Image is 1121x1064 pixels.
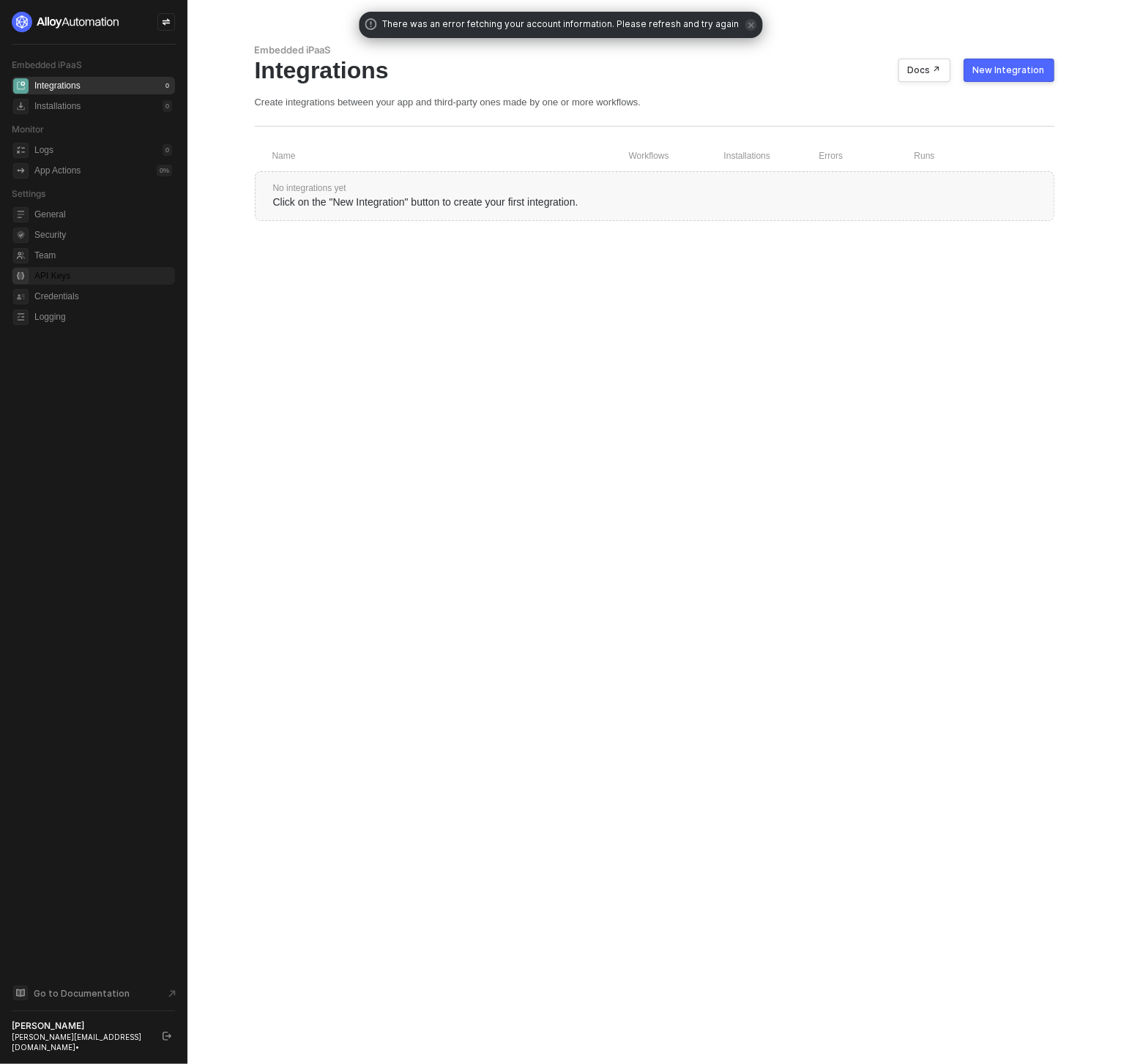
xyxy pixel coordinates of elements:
span: Go to Documentation [34,987,130,1000]
img: logo [12,12,120,32]
span: Security [34,226,172,244]
div: Create integrations between your app and third-party ones made by one or more workflows. [255,96,1054,108]
span: There was an error fetching your account information. Please refresh and try again [382,18,739,32]
span: general [13,207,29,222]
span: installations [13,99,29,114]
span: document-arrow [165,986,179,1001]
button: New Integration [964,59,1054,82]
a: Knowledge Base [12,984,176,1002]
div: Embedded iPaaS [255,44,1054,56]
span: icon-swap [162,18,171,26]
div: New Integration [973,64,1045,76]
span: icon-logs [13,143,29,158]
span: icon-close [745,19,756,31]
span: Monitor [12,124,44,135]
span: team [13,248,29,263]
div: 0 % [157,165,172,176]
div: Integrations [255,56,1054,84]
div: Name [272,150,629,162]
span: api-key [13,269,29,284]
div: Docs ↗ [908,64,941,76]
div: Logs [34,144,53,157]
span: Team [34,247,172,264]
div: Installations [34,100,81,113]
span: credentials [13,289,29,304]
span: Settings [12,188,45,199]
a: logo [12,12,175,32]
span: icon-app-actions [13,163,29,179]
div: App Actions [34,165,81,177]
div: Click on the "New Integration" button to create your first integration. [273,195,1036,210]
button: Docs ↗ [898,59,950,82]
div: Runs [915,150,1015,162]
div: [PERSON_NAME] [12,1020,149,1032]
span: General [34,206,172,223]
div: 0 [163,144,172,156]
span: API Keys [34,267,172,285]
span: Embedded iPaaS [12,59,82,70]
div: Integrations [34,80,81,92]
div: Workflows [629,150,724,162]
span: logging [13,310,29,325]
span: integrations [13,78,29,94]
span: Logging [34,308,172,326]
div: 0 [163,80,172,91]
div: Errors [819,150,915,162]
div: 0 [163,100,172,112]
span: Credentials [34,288,172,305]
span: icon-exclamation [365,18,376,30]
span: security [13,228,29,243]
span: logout [163,1032,171,1041]
div: [PERSON_NAME][EMAIL_ADDRESS][DOMAIN_NAME] • [12,1032,149,1052]
div: No integrations yet [273,182,1036,195]
div: Installations [724,150,819,162]
span: documentation [13,986,28,1000]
